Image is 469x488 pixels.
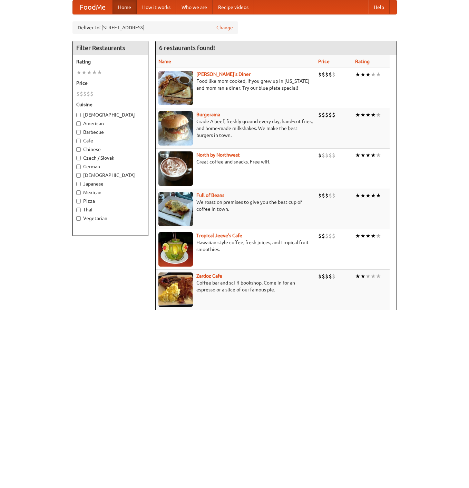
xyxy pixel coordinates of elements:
[158,199,313,212] p: We roast on premises to give you the best cup of coffee in town.
[76,182,81,186] input: Japanese
[92,69,97,76] li: ★
[76,121,81,126] input: American
[368,0,390,14] a: Help
[196,152,240,158] a: North by Northwest
[360,192,365,199] li: ★
[376,232,381,240] li: ★
[76,189,145,196] label: Mexican
[87,90,90,98] li: $
[83,90,87,98] li: $
[76,129,145,136] label: Barbecue
[76,139,81,143] input: Cafe
[196,233,242,238] a: Tropical Jeeve's Cafe
[365,272,371,280] li: ★
[72,21,238,34] div: Deliver to: [STREET_ADDRESS]
[376,71,381,78] li: ★
[325,151,329,159] li: $
[376,272,381,280] li: ★
[332,151,335,159] li: $
[376,111,381,119] li: ★
[158,239,313,253] p: Hawaiian style coffee, fresh juices, and tropical fruit smoothies.
[360,272,365,280] li: ★
[332,111,335,119] li: $
[76,165,81,169] input: German
[76,147,81,152] input: Chinese
[76,216,81,221] input: Vegetarian
[158,59,171,64] a: Name
[80,90,83,98] li: $
[158,111,193,146] img: burgerama.jpg
[355,232,360,240] li: ★
[97,69,102,76] li: ★
[113,0,137,14] a: Home
[329,151,332,159] li: $
[76,173,81,178] input: [DEMOGRAPHIC_DATA]
[318,192,322,199] li: $
[76,198,145,205] label: Pizza
[371,192,376,199] li: ★
[76,101,145,108] h5: Cuisine
[318,111,322,119] li: $
[76,120,145,127] label: American
[332,71,335,78] li: $
[371,151,376,159] li: ★
[329,192,332,199] li: $
[87,69,92,76] li: ★
[137,0,176,14] a: How it works
[76,58,145,65] h5: Rating
[355,192,360,199] li: ★
[322,151,325,159] li: $
[158,71,193,105] img: sallys.jpg
[376,192,381,199] li: ★
[376,151,381,159] li: ★
[360,71,365,78] li: ★
[371,111,376,119] li: ★
[360,232,365,240] li: ★
[325,111,329,119] li: $
[196,112,220,117] b: Burgerama
[158,78,313,91] p: Food like mom cooked, if you grew up in [US_STATE] and mom ran a diner. Try our blue plate special!
[360,151,365,159] li: ★
[365,71,371,78] li: ★
[329,111,332,119] li: $
[76,137,145,144] label: Cafe
[73,0,113,14] a: FoodMe
[76,172,145,179] label: [DEMOGRAPHIC_DATA]
[371,71,376,78] li: ★
[90,90,94,98] li: $
[158,118,313,139] p: Grade A beef, freshly ground every day, hand-cut fries, and home-made milkshakes. We make the bes...
[216,24,233,31] a: Change
[365,111,371,119] li: ★
[325,192,329,199] li: $
[76,130,81,135] input: Barbecue
[213,0,254,14] a: Recipe videos
[76,208,81,212] input: Thai
[76,199,81,203] input: Pizza
[76,190,81,195] input: Mexican
[322,111,325,119] li: $
[325,272,329,280] li: $
[73,41,148,55] h4: Filter Restaurants
[76,180,145,187] label: Japanese
[158,192,193,226] img: beans.jpg
[329,71,332,78] li: $
[318,151,322,159] li: $
[76,80,145,87] h5: Price
[76,90,80,98] li: $
[322,71,325,78] li: $
[322,232,325,240] li: $
[76,69,81,76] li: ★
[196,71,251,77] a: [PERSON_NAME]'s Diner
[355,111,360,119] li: ★
[76,111,145,118] label: [DEMOGRAPHIC_DATA]
[176,0,213,14] a: Who we are
[332,272,335,280] li: $
[158,272,193,307] img: zardoz.jpg
[76,215,145,222] label: Vegetarian
[158,158,313,165] p: Great coffee and snacks. Free wifi.
[159,44,215,51] ng-pluralize: 6 restaurants found!
[318,71,322,78] li: $
[371,232,376,240] li: ★
[371,272,376,280] li: ★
